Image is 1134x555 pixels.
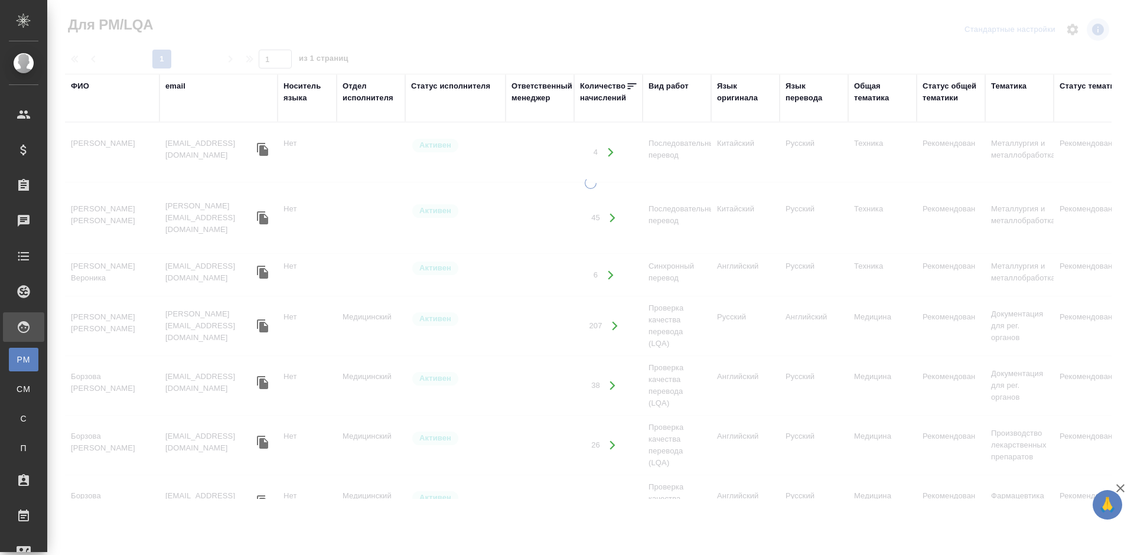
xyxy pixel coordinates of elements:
div: Количество начислений [580,80,626,104]
span: PM [15,354,32,365]
div: Тематика [991,80,1027,92]
button: Скопировать [254,433,272,451]
button: Скопировать [254,141,272,158]
button: Скопировать [254,263,272,281]
button: Открыть работы [598,263,623,287]
div: Язык перевода [786,80,842,104]
button: Открыть работы [601,206,625,230]
button: Открыть работы [601,374,625,398]
a: PM [9,348,38,371]
button: Скопировать [254,317,272,335]
button: Открыть работы [603,314,627,338]
div: Ответственный менеджер [511,80,572,104]
button: Скопировать [254,493,272,511]
a: CM [9,377,38,401]
button: 🙏 [1093,490,1122,520]
div: Язык оригинала [717,80,774,104]
button: Открыть работы [601,493,625,517]
div: Носитель языка [283,80,331,104]
span: С [15,413,32,425]
div: Статус общей тематики [923,80,979,104]
div: Статус исполнителя [411,80,490,92]
div: email [165,80,185,92]
a: С [9,407,38,430]
div: Отдел исполнителя [343,80,399,104]
span: CM [15,383,32,395]
div: ФИО [71,80,89,92]
a: П [9,436,38,460]
button: Открыть работы [601,433,625,458]
div: Вид работ [649,80,689,92]
button: Скопировать [254,209,272,227]
span: 🙏 [1097,492,1117,517]
div: Статус тематики [1060,80,1123,92]
span: П [15,442,32,454]
div: Общая тематика [854,80,911,104]
button: Скопировать [254,374,272,391]
button: Открыть работы [598,141,623,165]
